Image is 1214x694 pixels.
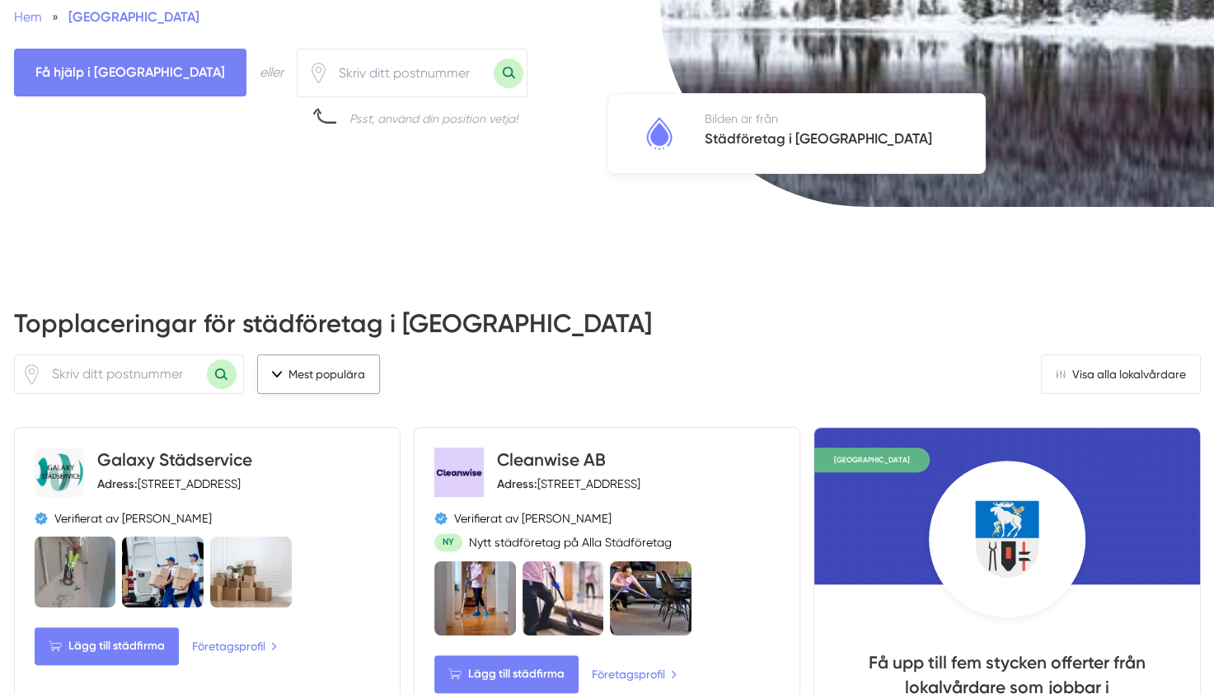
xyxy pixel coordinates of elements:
span: Få hjälp i Jämtlands län [14,49,246,96]
div: [STREET_ADDRESS] [497,476,640,492]
span: [GEOGRAPHIC_DATA] [814,448,930,472]
a: Visa alla lokalvårdare [1041,354,1201,394]
div: [STREET_ADDRESS] [97,476,241,492]
a: Företagsprofil [192,637,278,655]
span: Bilden är från [705,112,778,125]
strong: Adress: [97,476,138,491]
span: Klicka för att använda din position. [308,63,329,83]
span: » [52,7,59,27]
a: Cleanwise AB [497,449,606,470]
button: Sök med postnummer [494,59,523,88]
img: Cleanwise AB är lokalvårdare i Jämtland [434,561,516,635]
input: Skriv ditt postnummer [329,54,494,92]
strong: Adress: [497,476,537,491]
span: Verifierat av [PERSON_NAME] [54,510,212,527]
img: Städföretag i Jämtland logotyp [639,113,680,154]
img: Galaxy Städservice är lokalvårdare i Jämtland [210,537,292,607]
button: Sök med postnummer [207,359,237,389]
svg: Pin / Karta [308,63,329,83]
img: Cleanwise AB logotyp [434,448,484,497]
div: Psst, använd din position vetja! [349,110,518,127]
img: Galaxy Städservice är lokalvårdare i Jämtland [122,537,204,607]
h2: Topplaceringar för städföretag i [GEOGRAPHIC_DATA] [14,306,1201,354]
span: Verifierat av [PERSON_NAME] [454,510,612,527]
a: Hem [14,9,42,25]
span: NY [434,533,462,551]
a: [GEOGRAPHIC_DATA] [68,9,199,25]
a: Företagsprofil [592,665,677,683]
span: Nytt städföretag på Alla Städföretag [469,534,672,551]
: Lägg till städfirma [434,655,579,693]
img: Galaxy Städservice är lokalvårdare i Jämtland [35,537,116,607]
h5: Städföretag i [GEOGRAPHIC_DATA] [705,128,932,153]
input: Skriv ditt postnummer [42,355,207,393]
img: Bakgrund för Jämtlands län [814,428,1199,584]
span: filter-section [257,354,380,394]
img: Cleanwise AB är lokalvårdare i Jämtland [523,561,604,635]
span: Klicka för att använda din position. [21,364,42,385]
button: Mest populära [257,354,380,394]
svg: Pin / Karta [21,364,42,385]
a: Galaxy Städservice [97,449,252,470]
div: eller [260,62,284,82]
img: Galaxy Städservice logotyp [35,453,84,492]
nav: Breadcrumb [14,7,513,27]
img: Cleanwise AB är lokalvårdare i Jämtland [610,561,691,635]
: Lägg till städfirma [35,627,179,665]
